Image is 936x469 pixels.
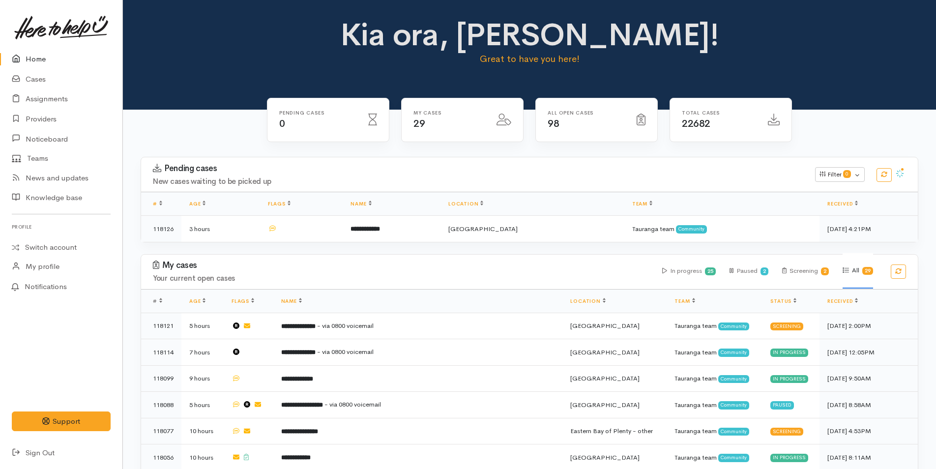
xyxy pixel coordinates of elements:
span: Community [718,454,749,462]
a: Location [570,298,605,304]
span: [GEOGRAPHIC_DATA] [448,225,518,233]
span: 98 [548,117,559,130]
span: [GEOGRAPHIC_DATA] [570,348,640,356]
span: [GEOGRAPHIC_DATA] [570,453,640,462]
span: Community [718,428,749,436]
span: [GEOGRAPHIC_DATA] [570,401,640,409]
button: Filter0 [815,167,865,182]
a: Location [448,201,483,207]
td: 118114 [141,339,181,366]
span: 29 [413,117,425,130]
span: [GEOGRAPHIC_DATA] [570,374,640,382]
span: [GEOGRAPHIC_DATA] [570,322,640,330]
td: 3 hours [181,216,260,242]
div: In progress [770,349,808,356]
div: Screening [770,322,803,330]
span: Community [676,225,707,233]
b: 2 [823,268,826,274]
span: 0 [843,170,851,178]
td: Tauranga team [667,418,762,444]
td: [DATE] 2:00PM [819,313,918,339]
td: Tauranga team [667,365,762,392]
td: 5 hours [181,313,224,339]
td: [DATE] 4:53PM [819,418,918,444]
h3: Pending cases [153,164,803,174]
span: Community [718,322,749,330]
td: [DATE] 12:05PM [819,339,918,366]
td: [DATE] 4:21PM [819,216,918,242]
td: 10 hours [181,418,224,444]
h1: Kia ora, [PERSON_NAME]! [338,18,721,52]
h6: Total cases [682,110,756,116]
b: 25 [707,268,713,274]
td: [DATE] 8:58AM [819,392,918,418]
td: 7 hours [181,339,224,366]
a: # [153,201,162,207]
a: Name [281,298,302,304]
span: # [153,298,162,304]
div: In progress [770,454,808,462]
td: 118099 [141,365,181,392]
div: Screening [782,254,829,289]
h6: My cases [413,110,485,116]
span: Community [718,375,749,383]
a: Team [632,201,652,207]
b: 2 [763,268,766,274]
a: Age [189,298,205,304]
td: Tauranga team [624,216,819,242]
h6: Profile [12,220,111,234]
a: Status [770,298,796,304]
td: [DATE] 9:50AM [819,365,918,392]
td: 9 hours [181,365,224,392]
div: Paused [770,401,794,409]
td: Tauranga team [667,313,762,339]
span: Community [718,349,749,356]
button: Support [12,411,111,432]
h4: New cases waiting to be picked up [153,177,803,186]
td: 118121 [141,313,181,339]
span: 0 [279,117,285,130]
a: Received [827,298,858,304]
td: 118126 [141,216,181,242]
span: Eastern Bay of Plenty - other [570,427,653,435]
div: Paused [730,254,768,289]
h3: My cases [153,261,650,270]
span: 22682 [682,117,710,130]
h6: Pending cases [279,110,356,116]
h4: Your current open cases [153,274,650,283]
a: Team [674,298,695,304]
td: 118077 [141,418,181,444]
td: 5 hours [181,392,224,418]
span: Community [718,401,749,409]
h6: All Open cases [548,110,625,116]
span: - via 0800 voicemail [317,322,374,330]
td: 118088 [141,392,181,418]
div: In progress [770,375,808,383]
div: In progress [662,254,716,289]
a: Name [351,201,371,207]
div: All [843,253,873,289]
a: Received [827,201,858,207]
div: Screening [770,428,803,436]
td: Tauranga team [667,339,762,366]
p: Great to have you here! [338,52,721,66]
td: Tauranga team [667,392,762,418]
a: Age [189,201,205,207]
a: Flags [232,298,254,304]
a: Flags [268,201,291,207]
b: 29 [865,267,871,274]
span: - via 0800 voicemail [317,348,374,356]
span: - via 0800 voicemail [324,400,381,409]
